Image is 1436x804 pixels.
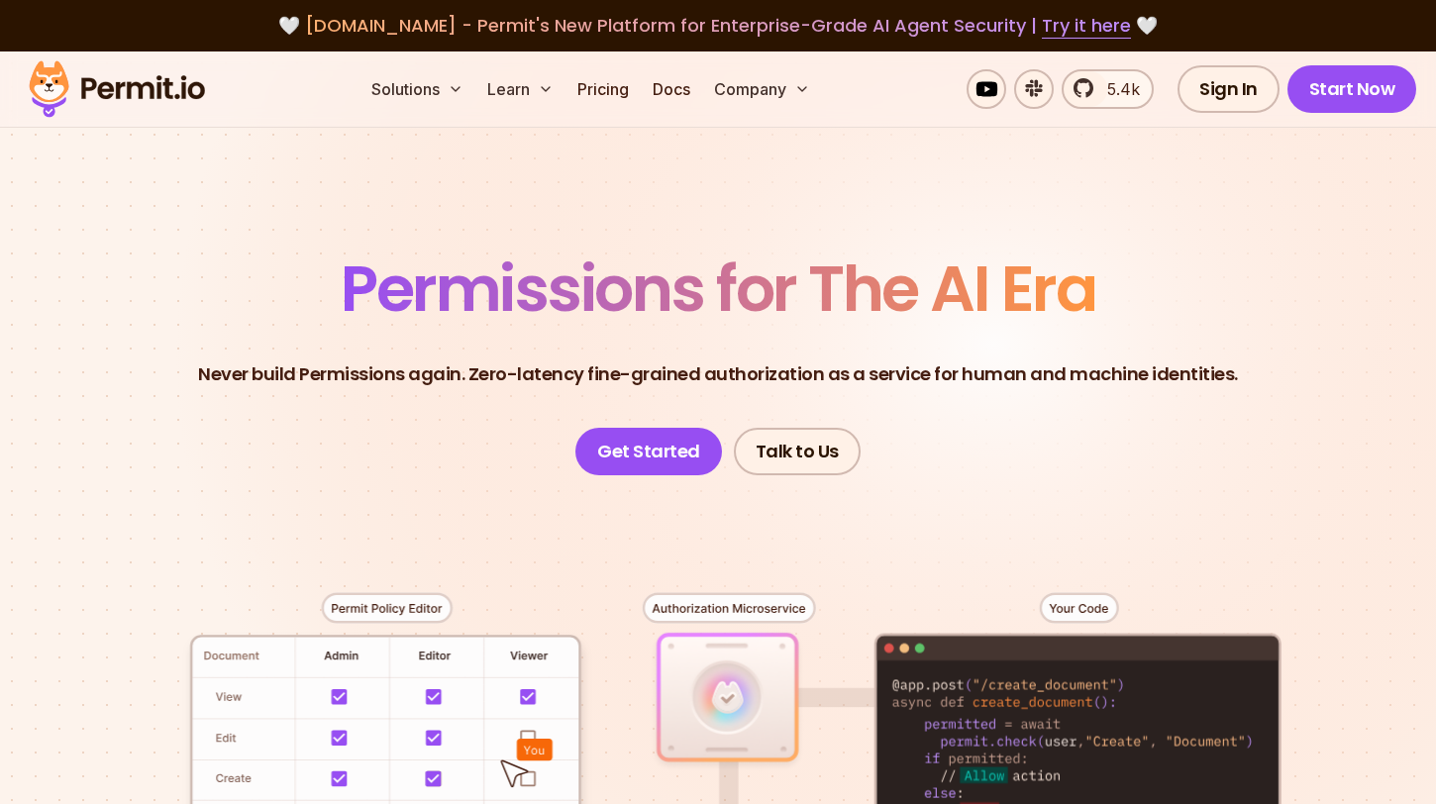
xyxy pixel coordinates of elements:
[1042,13,1131,39] a: Try it here
[1062,69,1154,109] a: 5.4k
[645,69,698,109] a: Docs
[341,245,1095,333] span: Permissions for The AI Era
[706,69,818,109] button: Company
[1178,65,1280,113] a: Sign In
[734,428,861,475] a: Talk to Us
[363,69,471,109] button: Solutions
[48,12,1388,40] div: 🤍 🤍
[569,69,637,109] a: Pricing
[305,13,1131,38] span: [DOMAIN_NAME] - Permit's New Platform for Enterprise-Grade AI Agent Security |
[575,428,722,475] a: Get Started
[1287,65,1417,113] a: Start Now
[1095,77,1140,101] span: 5.4k
[198,360,1238,388] p: Never build Permissions again. Zero-latency fine-grained authorization as a service for human and...
[479,69,562,109] button: Learn
[20,55,214,123] img: Permit logo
